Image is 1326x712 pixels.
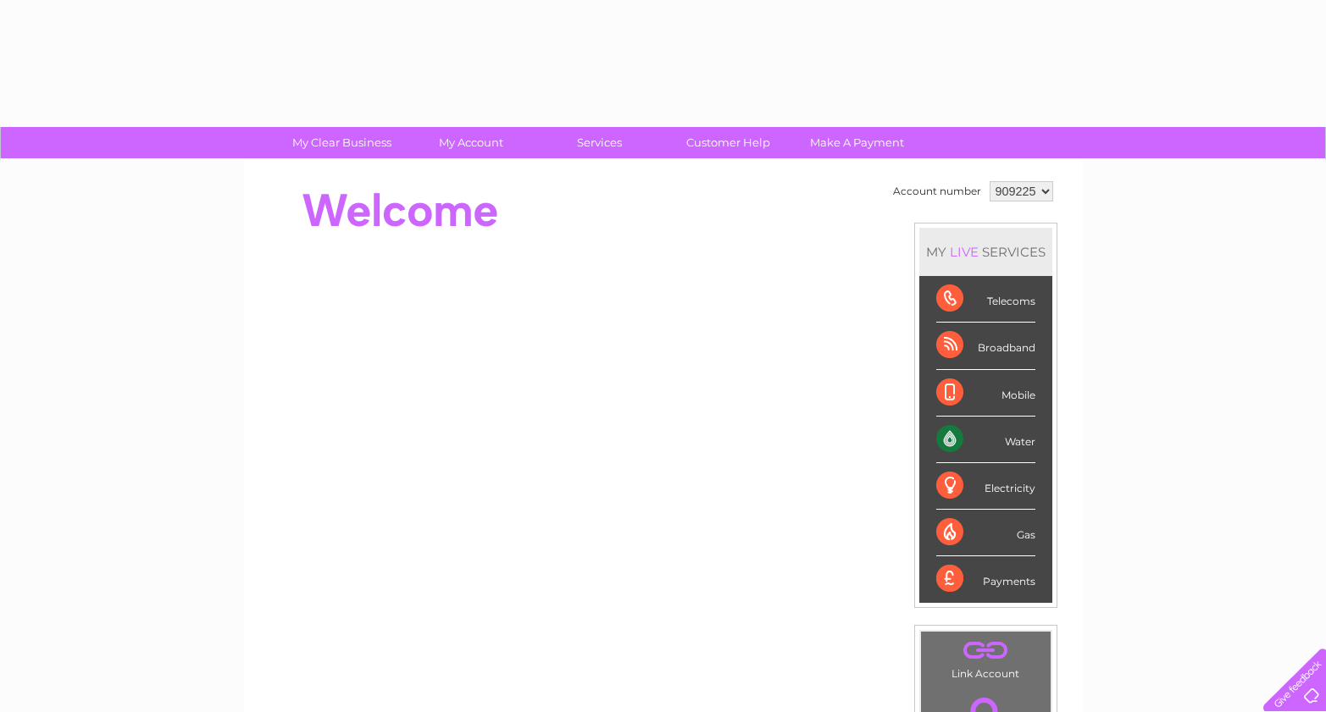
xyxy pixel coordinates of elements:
td: Account number [889,177,985,206]
div: Payments [936,556,1035,602]
div: Water [936,417,1035,463]
div: MY SERVICES [919,228,1052,276]
a: Make A Payment [787,127,927,158]
a: My Account [401,127,541,158]
td: Link Account [920,631,1051,684]
a: Services [530,127,669,158]
a: Customer Help [658,127,798,158]
div: Telecoms [936,276,1035,323]
div: LIVE [946,244,982,260]
div: Broadband [936,323,1035,369]
a: . [925,636,1046,665]
div: Mobile [936,370,1035,417]
a: My Clear Business [272,127,412,158]
div: Electricity [936,463,1035,510]
div: Gas [936,510,1035,556]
